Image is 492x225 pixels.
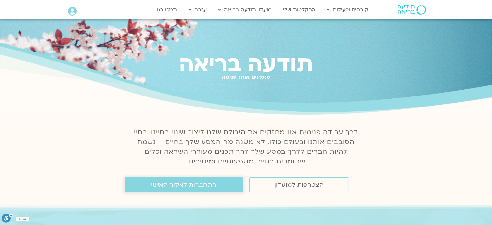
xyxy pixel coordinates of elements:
span: התחברות לאיזור האישי [151,181,216,188]
a: עזרה [185,4,210,16]
img: תודעה בריאה [398,5,426,15]
span: הצטרפות למועדון [274,181,323,188]
a: ההקלטות שלי [280,4,319,16]
a: מועדון תודעה בריאה [215,4,275,16]
a: תמכו בנו [154,4,180,16]
a: התחברות לאיזור האישי [125,177,243,192]
p: דרך עבודה פנימית אנו מחזקים את היכולת שלנו ליצור שינוי בחיינו, בחיי הסובבים אותנו ובעולם כולו. לא... [130,128,362,166]
a: קורסים ופעילות [323,4,371,16]
a: הצטרפות למועדון [249,177,348,192]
